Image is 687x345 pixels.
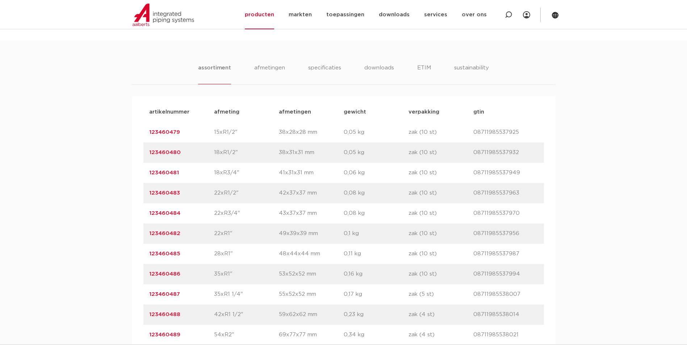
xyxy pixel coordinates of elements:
[149,231,180,236] a: 123460482
[409,189,473,197] p: zak (10 st)
[473,169,538,177] p: 08711985537949
[473,270,538,278] p: 08711985537994
[473,148,538,157] p: 08711985537932
[149,190,180,196] a: 123460483
[214,270,279,278] p: 35xR1"
[409,209,473,218] p: zak (10 st)
[198,64,231,84] li: assortiment
[214,310,279,319] p: 42xR1 1/2"
[149,170,179,175] a: 123460481
[344,209,409,218] p: 0,08 kg
[409,270,473,278] p: zak (10 st)
[279,108,344,116] p: afmetingen
[279,331,344,339] p: 69x77x77 mm
[344,128,409,137] p: 0,05 kg
[149,129,180,135] a: 123460479
[279,128,344,137] p: 38x28x28 mm
[473,128,538,137] p: 08711985537925
[409,169,473,177] p: zak (10 st)
[473,209,538,218] p: 08711985537970
[214,169,279,177] p: 18xR3/4"
[279,229,344,238] p: 49x39x39 mm
[344,270,409,278] p: 0,16 kg
[214,229,279,238] p: 22xR1"
[344,169,409,177] p: 0,06 kg
[279,169,344,177] p: 41x31x31 mm
[308,64,341,84] li: specificaties
[454,64,489,84] li: sustainability
[214,148,279,157] p: 18xR1/2"
[149,271,180,277] a: 123460486
[409,148,473,157] p: zak (10 st)
[214,108,279,116] p: afmeting
[279,310,344,319] p: 59x62x62 mm
[409,250,473,258] p: zak (10 st)
[279,270,344,278] p: 53x52x52 mm
[409,108,473,116] p: verpakking
[473,331,538,339] p: 08711985538021
[473,229,538,238] p: 08711985537956
[149,210,180,216] a: 123460484
[149,332,180,337] a: 123460489
[409,128,473,137] p: zak (10 st)
[279,148,344,157] p: 38x31x31 mm
[214,250,279,258] p: 28xR1"
[214,290,279,299] p: 35xR1 1/4"
[344,250,409,258] p: 0,11 kg
[149,291,180,297] a: 123460487
[344,189,409,197] p: 0,08 kg
[149,108,214,116] p: artikelnummer
[473,189,538,197] p: 08711985537963
[409,290,473,299] p: zak (5 st)
[214,209,279,218] p: 22xR3/4"
[473,250,538,258] p: 08711985537987
[149,312,180,317] a: 123460488
[254,64,285,84] li: afmetingen
[149,251,180,256] a: 123460485
[473,290,538,299] p: 08711985538007
[279,189,344,197] p: 42x37x37 mm
[279,250,344,258] p: 48x44x44 mm
[344,108,409,116] p: gewicht
[344,331,409,339] p: 0,34 kg
[279,209,344,218] p: 43x37x37 mm
[149,150,181,155] a: 123460480
[214,331,279,339] p: 54xR2"
[409,331,473,339] p: zak (4 st)
[344,290,409,299] p: 0,17 kg
[344,310,409,319] p: 0,23 kg
[409,310,473,319] p: zak (4 st)
[364,64,394,84] li: downloads
[344,148,409,157] p: 0,05 kg
[344,229,409,238] p: 0,1 kg
[473,108,538,116] p: gtin
[473,310,538,319] p: 08711985538014
[417,64,431,84] li: ETIM
[214,189,279,197] p: 22xR1/2"
[409,229,473,238] p: zak (10 st)
[214,128,279,137] p: 15xR1/2"
[279,290,344,299] p: 55x52x52 mm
